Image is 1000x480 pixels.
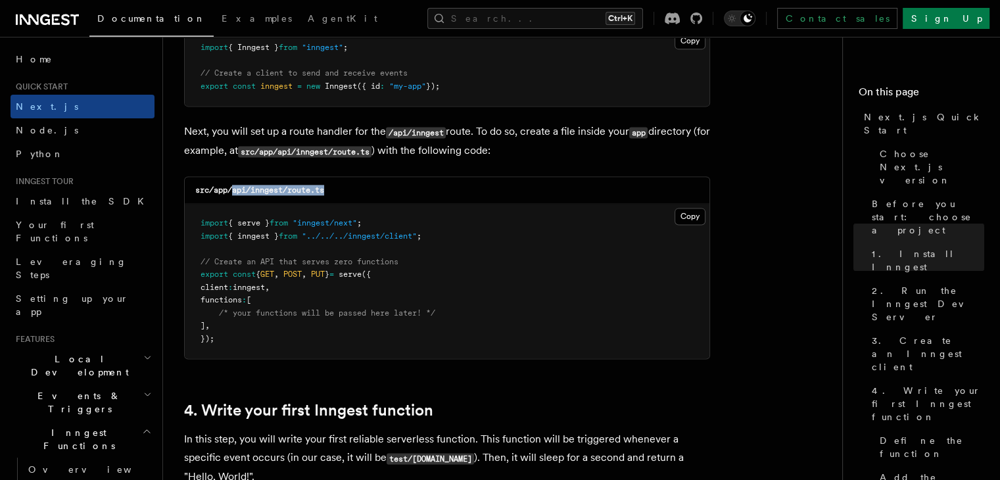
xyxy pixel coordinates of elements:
[872,384,984,423] span: 4. Write your first Inngest function
[265,283,270,292] span: ,
[11,213,155,250] a: Your first Functions
[386,127,446,138] code: /api/inngest
[242,295,247,304] span: :
[343,43,348,52] span: ;
[270,218,288,228] span: from
[228,218,270,228] span: { serve }
[867,192,984,242] a: Before you start: choose a project
[16,256,127,280] span: Leveraging Steps
[11,95,155,118] a: Next.js
[222,13,292,24] span: Examples
[97,13,206,24] span: Documentation
[302,43,343,52] span: "inngest"
[874,142,984,192] a: Choose Next.js version
[859,105,984,142] a: Next.js Quick Start
[247,295,251,304] span: [
[872,197,984,237] span: Before you start: choose a project
[11,389,143,416] span: Events & Triggers
[339,270,362,279] span: serve
[306,82,320,91] span: new
[201,270,228,279] span: export
[11,189,155,213] a: Install the SDK
[16,125,78,135] span: Node.js
[201,257,398,266] span: // Create an API that serves zero functions
[11,287,155,324] a: Setting up your app
[205,321,210,330] span: ,
[228,231,279,241] span: { inngest }
[201,231,228,241] span: import
[293,218,357,228] span: "inngest/next"
[11,176,74,187] span: Inngest tour
[16,220,94,243] span: Your first Functions
[325,82,357,91] span: Inngest
[629,127,648,138] code: app
[874,429,984,466] a: Define the function
[302,231,417,241] span: "../../../inngest/client"
[274,270,279,279] span: ,
[11,352,143,379] span: Local Development
[867,379,984,429] a: 4. Write your first Inngest function
[867,329,984,379] a: 3. Create an Inngest client
[201,321,205,330] span: ]
[387,453,474,464] code: test/[DOMAIN_NAME]
[11,82,68,92] span: Quick start
[417,231,421,241] span: ;
[89,4,214,37] a: Documentation
[864,110,984,137] span: Next.js Quick Start
[724,11,755,26] button: Toggle dark mode
[357,218,362,228] span: ;
[238,146,371,157] code: src/app/api/inngest/route.ts
[201,295,242,304] span: functions
[300,4,385,36] a: AgentKit
[228,283,233,292] span: :
[279,231,297,241] span: from
[201,218,228,228] span: import
[233,270,256,279] span: const
[184,401,433,420] a: 4. Write your first Inngest function
[675,32,705,49] button: Copy
[233,82,256,91] span: const
[184,122,710,160] p: Next, you will set up a route handler for the route. To do so, create a file inside your director...
[859,84,984,105] h4: On this page
[389,82,426,91] span: "my-app"
[325,270,329,279] span: }
[11,142,155,166] a: Python
[283,270,302,279] span: POST
[195,185,324,195] code: src/app/api/inngest/route.ts
[11,426,142,452] span: Inngest Functions
[426,82,440,91] span: });
[329,270,334,279] span: =
[867,242,984,279] a: 1. Install Inngest
[11,347,155,384] button: Local Development
[362,270,371,279] span: ({
[11,384,155,421] button: Events & Triggers
[11,421,155,458] button: Inngest Functions
[903,8,989,29] a: Sign Up
[777,8,897,29] a: Contact sales
[16,293,129,317] span: Setting up your app
[880,147,984,187] span: Choose Next.js version
[880,434,984,460] span: Define the function
[357,82,380,91] span: ({ id
[201,43,228,52] span: import
[201,82,228,91] span: export
[219,308,435,318] span: /* your functions will be passed here later! */
[201,283,228,292] span: client
[260,82,293,91] span: inngest
[675,208,705,225] button: Copy
[201,68,408,78] span: // Create a client to send and receive events
[16,196,152,206] span: Install the SDK
[11,334,55,345] span: Features
[867,279,984,329] a: 2. Run the Inngest Dev Server
[872,284,984,324] span: 2. Run the Inngest Dev Server
[872,247,984,274] span: 1. Install Inngest
[228,43,279,52] span: { Inngest }
[11,250,155,287] a: Leveraging Steps
[606,12,635,25] kbd: Ctrl+K
[28,464,164,475] span: Overview
[233,283,265,292] span: inngest
[308,13,377,24] span: AgentKit
[279,43,297,52] span: from
[11,118,155,142] a: Node.js
[302,270,306,279] span: ,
